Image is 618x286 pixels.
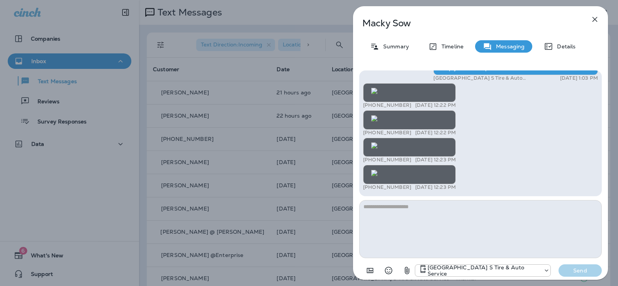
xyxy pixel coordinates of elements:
[371,115,377,122] img: twilio-download
[363,184,411,190] p: [PHONE_NUMBER]
[362,263,378,278] button: Add in a premade template
[371,170,377,176] img: twilio-download
[362,18,573,29] p: Macky Sow
[433,75,532,81] p: [GEOGRAPHIC_DATA] S Tire & Auto Service
[363,157,411,163] p: [PHONE_NUMBER]
[363,102,411,108] p: [PHONE_NUMBER]
[438,43,463,50] p: Timeline
[553,43,576,50] p: Details
[415,157,456,163] p: [DATE] 12:23 PM
[428,264,540,277] p: [GEOGRAPHIC_DATA] S Tire & Auto Service
[560,75,598,81] p: [DATE] 1:03 PM
[492,43,525,50] p: Messaging
[415,130,456,136] p: [DATE] 12:22 PM
[381,263,396,278] button: Select an emoji
[379,43,409,50] p: Summary
[415,102,456,108] p: [DATE] 12:22 PM
[363,130,411,136] p: [PHONE_NUMBER]
[371,142,377,149] img: twilio-download
[415,264,550,277] div: +1 (301) 975-0024
[371,88,377,94] img: twilio-download
[415,184,456,190] p: [DATE] 12:23 PM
